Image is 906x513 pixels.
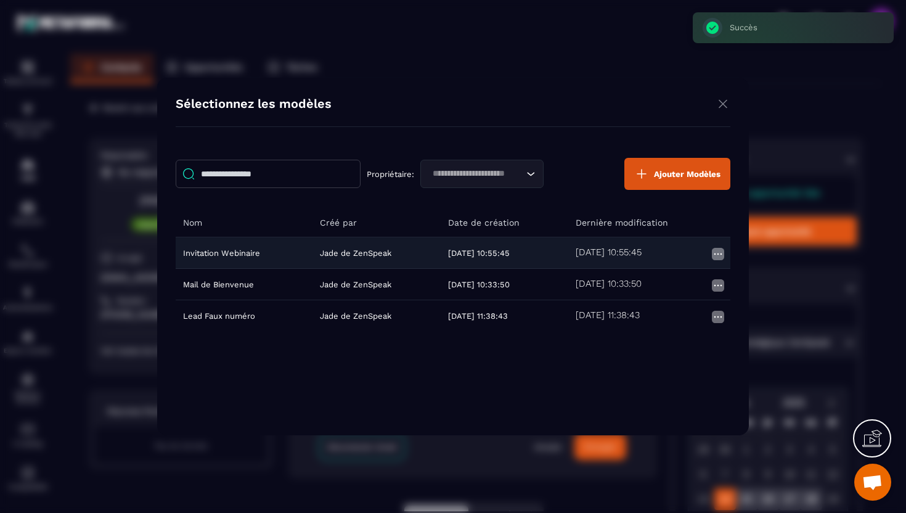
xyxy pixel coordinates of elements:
h5: [DATE] 10:33:50 [576,278,642,290]
td: [DATE] 10:33:50 [441,269,569,300]
td: Jade de ZenSpeak [312,300,441,332]
td: [DATE] 10:55:45 [441,237,569,269]
td: Lead Faux numéro [176,300,312,332]
td: Mail de Bienvenue [176,269,312,300]
p: Propriétaire: [367,170,414,179]
input: Search for option [428,167,523,181]
td: Jade de ZenSpeak [312,269,441,300]
img: more icon [711,278,725,293]
th: Créé par [312,208,441,237]
th: Dernière modification [568,208,730,237]
img: plus [634,166,649,181]
td: Jade de ZenSpeak [312,237,441,269]
img: more icon [711,247,725,261]
span: Ajouter Modèles [654,170,720,179]
td: Invitation Webinaire [176,237,312,269]
img: close [716,96,730,112]
h5: [DATE] 11:38:43 [576,310,640,322]
h4: Sélectionnez les modèles [176,96,332,114]
th: Nom [176,208,312,237]
td: [DATE] 11:38:43 [441,300,569,332]
button: Ajouter Modèles [624,158,730,190]
div: Ouvrir le chat [854,464,891,501]
img: more icon [711,310,725,324]
div: Search for option [420,160,544,188]
th: Date de création [441,208,569,237]
h5: [DATE] 10:55:45 [576,247,642,259]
